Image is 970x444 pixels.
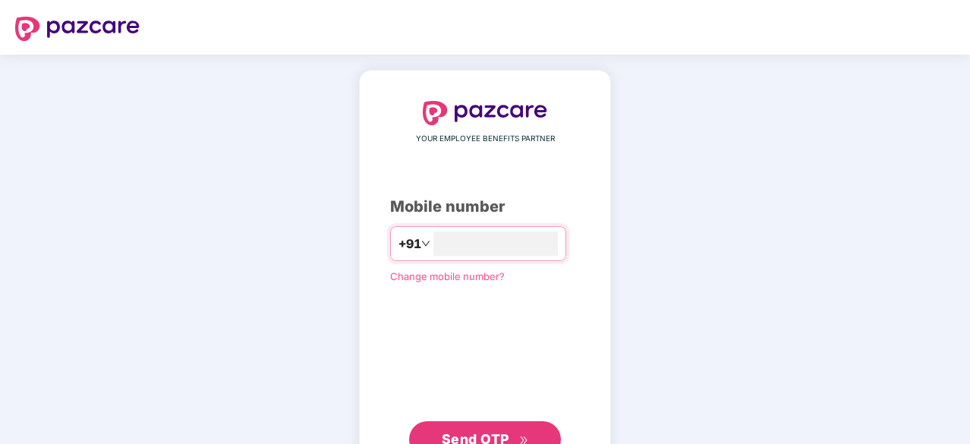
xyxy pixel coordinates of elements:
img: logo [15,17,140,41]
span: YOUR EMPLOYEE BENEFITS PARTNER [416,133,555,145]
div: Mobile number [390,195,580,219]
span: down [421,239,430,248]
a: Change mobile number? [390,270,505,282]
img: logo [423,101,547,125]
span: +91 [398,235,421,253]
